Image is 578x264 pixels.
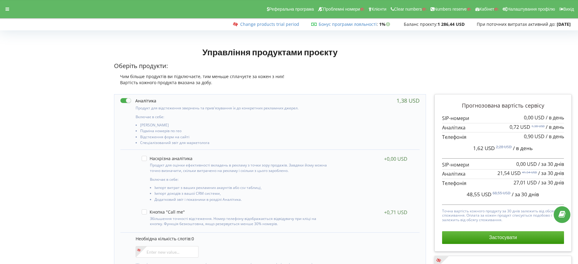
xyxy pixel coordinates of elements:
[404,21,438,27] span: Баланс проєкту:
[538,170,564,177] span: / за 30 днів
[379,21,392,27] strong: 1%
[136,114,330,119] p: Включає в себе:
[557,21,571,27] strong: [DATE]
[442,207,564,222] p: Точна вартість кожного продукту за 30 днів залежить від обсягу споживання. Оплата за кожен продук...
[442,134,564,141] p: Телефонія
[136,246,199,258] input: Enter new value...
[442,231,564,244] button: Застосувати
[384,156,407,162] div: +0,00 USD
[442,102,564,110] p: Прогнозована вартість сервісу
[493,190,511,196] sup: 68,55 USD
[497,170,521,177] span: 21,54 USD
[546,124,564,130] span: / в день
[136,236,414,242] p: Необхідна кількість слотів:
[384,209,407,215] div: +0,71 USD
[522,170,537,174] sup: 41,54 USD
[538,179,564,186] span: / за 30 днів
[114,74,426,80] div: Чим більше продуктів ви підключаєте, тим меньше сплачуєте за кожен з них!
[150,177,328,182] p: Включає в себе:
[513,145,533,152] span: / в день
[154,186,328,191] li: Імпорт витрат з ваших рекламних акаунтів або csv таблиці,
[442,161,564,168] p: SIP-номери
[477,21,556,27] span: При поточних витратах активний до:
[531,124,545,128] sup: 1,38 USD
[319,21,377,27] a: Бонус програми лояльності
[120,98,156,104] label: Аналітика
[512,191,539,198] span: / за 30 днів
[438,21,465,27] strong: 1 286,44 USD
[154,191,328,197] li: Імпорт доходів з вашої CRM системи,
[538,161,564,167] span: / за 30 днів
[396,98,420,104] div: 1,38 USD
[240,21,299,27] a: Change products trial period
[394,7,422,12] span: Clear numbers
[563,7,574,12] span: Вихід
[442,170,564,177] p: Аналітика
[479,7,494,12] span: Кабінет
[372,7,386,12] span: Клієнти
[140,129,330,135] li: Підміна номерів по гео
[507,7,555,12] span: Налаштування профілю
[114,46,426,57] h1: Управління продуктами проєкту
[136,105,330,111] p: Продукт для відстеження звернень та прив'язування їх до конкретних рекламних джерел.
[140,123,330,129] li: [PERSON_NAME]
[473,145,495,152] span: 1,62 USD
[142,156,192,161] label: Наскрізна аналітика
[150,163,328,173] p: Продукт для оцінки ефективності вкладень в рекламу з точки зору продажів. Завдяки йому можна точн...
[192,236,194,242] span: 0
[140,141,330,146] li: Спеціалізований звіт для маркетолога
[154,197,328,203] li: Додатковий звіт і показники в розділі Аналітика.
[516,161,537,167] span: 0,00 USD
[524,133,545,140] span: 0,90 USD
[323,7,360,12] span: Проблемні номери
[442,180,564,187] p: Телефонія
[114,62,426,70] p: Оберіть продукти:
[269,7,314,12] span: Реферальна програма
[467,191,491,198] span: 48,55 USD
[514,179,537,186] span: 27,01 USD
[496,144,512,149] sup: 2,28 USD
[114,80,426,86] div: Вартість кожного продукта вказана за добу.
[140,135,330,141] li: Відстеження форм на сайті
[442,124,564,131] p: Аналітика
[142,209,185,214] label: Кнопка "Call me"
[442,115,564,122] p: SIP-номери
[319,21,378,27] span: :
[150,216,328,226] p: Збільшення точності відстеження. Номер телефону відображається відвідувачу при кліці на кнопку. Ф...
[510,124,530,130] span: 0,72 USD
[546,133,564,140] span: / в день
[524,114,545,121] span: 0,00 USD
[546,114,564,121] span: / в день
[434,7,467,12] span: Numbers reserve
